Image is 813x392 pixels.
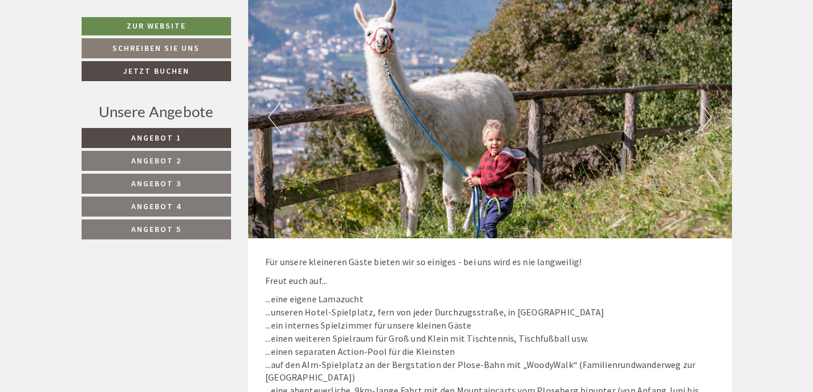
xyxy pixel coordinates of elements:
[131,133,181,143] span: Angebot 1
[265,274,715,287] p: Freut euch auf...
[131,178,181,189] span: Angebot 3
[82,101,231,122] div: Unsere Angebote
[82,38,231,58] a: Schreiben Sie uns
[381,301,450,321] button: Senden
[198,9,252,29] div: Sonntag
[18,34,181,43] div: [GEOGRAPHIC_DATA]
[18,56,181,64] small: 15:20
[265,255,715,269] p: Für unsere kleineren Gäste bieten wir so einiges - bei uns wird es nie langweilig!
[131,155,181,166] span: Angebot 2
[82,17,231,35] a: Zur Website
[82,61,231,81] a: Jetzt buchen
[131,224,181,234] span: Angebot 5
[268,103,280,131] button: Previous
[700,103,712,131] button: Next
[9,31,187,66] div: Guten Tag, wie können wir Ihnen helfen?
[131,201,181,211] span: Angebot 4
